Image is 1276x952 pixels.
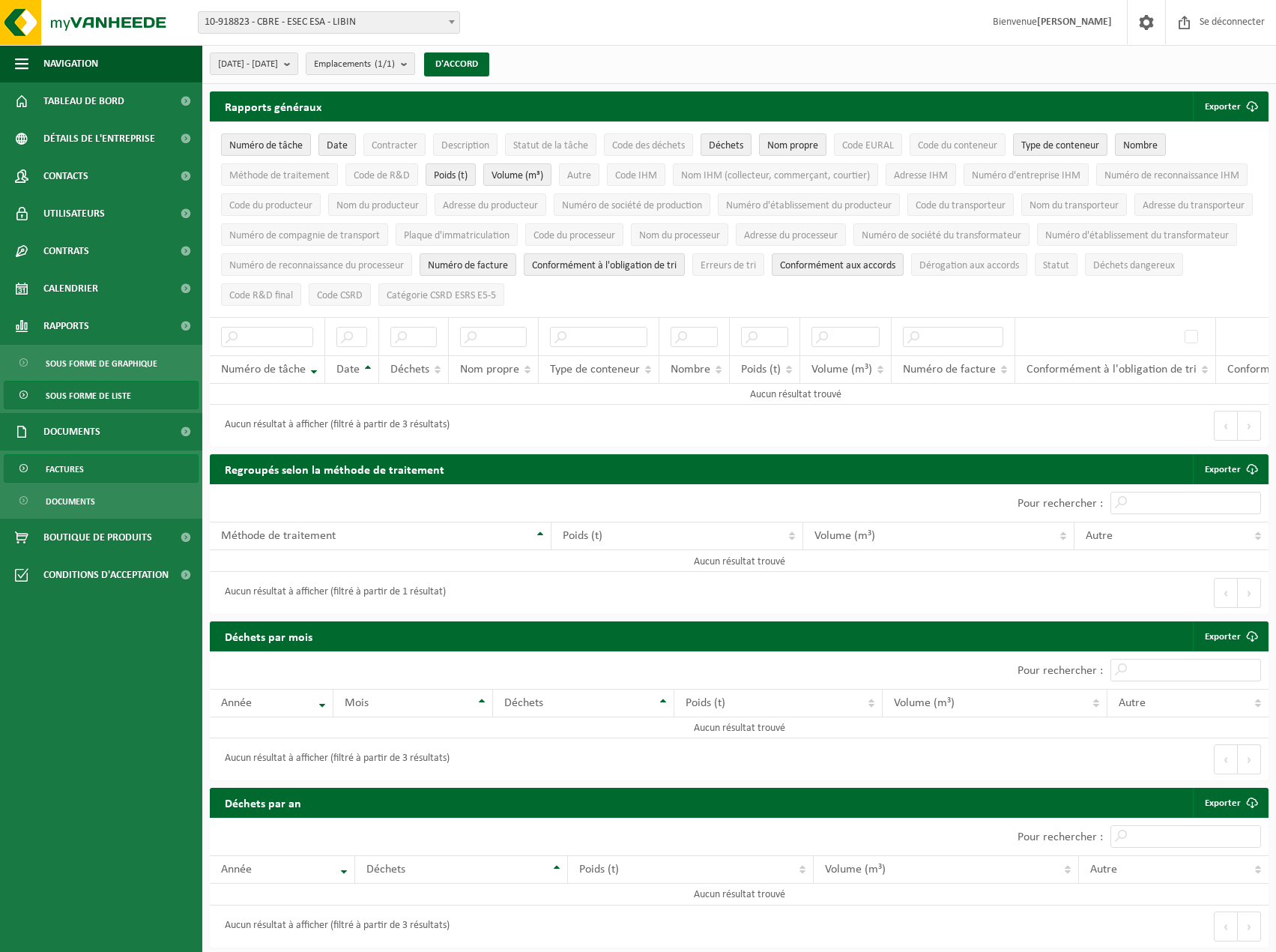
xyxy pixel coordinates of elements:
[631,223,728,246] button: Nom du processeurNom du processeur : Activer pour trier
[533,230,615,241] font: Code du processeur
[686,697,725,709] font: Poids (t)
[811,364,872,376] font: Volume (m³)
[1205,102,1241,112] font: Exporter
[4,381,199,409] a: Sous forme de liste
[1090,864,1117,876] font: Autre
[1200,16,1265,28] font: Se déconnecter
[1037,16,1112,28] font: [PERSON_NAME]
[767,140,818,151] font: Nom propre
[744,230,838,241] font: Adresse du processeur
[205,16,356,28] font: 10-918823 - CBRE - ESEC ESA - LIBIN
[43,246,89,257] font: Contrats
[43,58,98,70] font: Navigation
[387,290,496,301] font: Catégorie CSRD ESRS E5-5
[221,193,321,216] button: Code du producteurCode producteur : Activer pour trier
[229,230,380,241] font: Numéro de compagnie de transport
[972,170,1080,181] font: Numéro d'entreprise IHM
[229,140,303,151] font: Numéro de tâche
[554,193,710,216] button: Numéro de société de productionNuméro de société du producteur : Activer pour trier
[229,260,404,271] font: Numéro de reconnaissance du processeur
[567,170,591,181] font: Autre
[505,133,596,156] button: Statut de la tâcheStatut de la tâche : Activer pour trier
[221,364,306,376] font: Numéro de tâche
[198,11,460,34] span: 10-918823 - CBRE - ESEC ESA - LIBIN
[345,163,418,186] button: Code de R&DCode R&D : Activer pour trier
[718,193,900,216] button: Numéro d'établissement du producteurNuméro d'établissement du producteur : Activer pour trier
[46,360,157,369] font: Sous forme de graphique
[4,486,199,515] a: Documents
[345,697,369,709] font: Mois
[1214,912,1238,942] button: Précédent
[607,163,665,186] button: Code IHMCode IHM : Activer pour trier
[894,170,948,181] font: Adresse IHM
[1043,260,1069,271] font: Statut
[903,364,996,376] font: Numéro de facture
[225,465,444,477] font: Regroupés selon la méthode de traitement
[229,290,293,301] font: Code R&D final
[363,133,426,156] button: ContracterContrat : Activer pour trier
[964,163,1089,186] button: Numéro d'entreprise IHMNuméro d'entreprise IHM : Activer pour trier
[43,133,155,145] font: Détails de l'entreprise
[562,200,702,211] font: Numéro de société de production
[492,170,543,181] font: Volume (m³)
[378,283,504,306] button: Catégorie CSRD ESRS E5-5Catégorie CSRD ESRS E5-5 : Activer pour trier
[916,200,1006,211] font: Code du transporteur
[780,260,895,271] font: Conformément aux accords
[225,920,450,931] font: Aucun résultat à afficher (filtré à partir de 3 résultats)
[229,200,312,211] font: Code du producteur
[1018,498,1103,510] font: Pour rechercher :
[1205,465,1241,475] font: Exporter
[354,170,410,181] font: Code de R&D
[1193,454,1267,484] a: Exporter
[229,170,330,181] font: Méthode de traitement
[317,290,363,301] font: Code CSRD
[1096,163,1248,186] button: Numéro de reconnaissance IHMNuméro d'approbation IHM : Activer pour trier
[221,697,252,709] font: Année
[1018,831,1103,843] font: Pour rechercher :
[1085,253,1183,276] button: Déchets dangereux : Activer pour trier
[709,140,743,151] font: Déchets
[199,12,459,33] span: 10-918823 - CBRE - ESEC ESA - LIBIN
[1035,253,1077,276] button: StatutStatut : Activer pour trier
[1123,140,1158,151] font: Nombre
[1238,912,1261,942] button: Suivant
[1013,133,1107,156] button: Type de conteneurType de conteneur : Activer pour trier
[46,466,84,475] font: Factures
[1214,744,1238,774] button: Précédent
[336,200,419,211] font: Nom du producteur
[759,133,826,156] button: Nom propreNom propre : Activer pour trier
[694,723,785,734] font: Aucun résultat trouvé
[559,163,599,186] button: AutreAutre : Activer pour trier
[853,223,1029,246] button: Numéro de société du transformateurNuméro de société du transformateur : Activer pour trier
[692,253,764,276] button: Erreurs de triErreurs de tri : activer pour trier
[1045,230,1229,241] font: Numéro d'établissement du transformateur
[862,230,1021,241] font: Numéro de société du transformateur
[612,140,685,151] font: Code des déchets
[46,392,131,401] font: Sous forme de liste
[404,230,510,241] font: Plaque d'immatriculation
[579,864,619,876] font: Poids (t)
[428,260,508,271] font: Numéro de facture
[225,753,450,764] font: Aucun résultat à afficher (filtré à partir de 3 résultats)
[701,133,752,156] button: DéchetsDéchets : Activer pour trier
[1115,133,1166,156] button: NombreQuantité : Activer pour trier
[46,498,95,507] font: Documents
[834,133,902,156] button: Code EURALCode EURAL : Activer pour trier
[842,140,894,151] font: Code EURAL
[918,140,997,151] font: Code du conteneur
[375,59,395,69] font: (1/1)
[210,52,298,75] button: [DATE] - [DATE]
[673,163,878,186] button: Nom IHM (collecteur, commerçant, courtier)Nom IHM (collecteur, commerçant, courtier) : Activer po...
[43,570,169,581] font: Conditions d'acceptation
[396,223,518,246] button: Plaque d'immatriculationPlaque d'immatriculation : Activer pour trier
[911,253,1027,276] button: Dérogation aux accordsDéviation des accords : Activer pour trier
[43,532,152,543] font: Boutique de produits
[1238,744,1261,774] button: Suivant
[225,419,450,430] font: Aucun résultat à afficher (filtré à partir de 3 résultats)
[336,364,360,376] font: Date
[434,170,468,181] font: Poids (t)
[1119,697,1146,709] font: Autre
[825,864,886,876] font: Volume (m³)
[221,223,388,246] button: Numéro de compagnie de transportNuméro de compagnie de transport : Activer pour trier
[563,530,602,542] font: Poids (t)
